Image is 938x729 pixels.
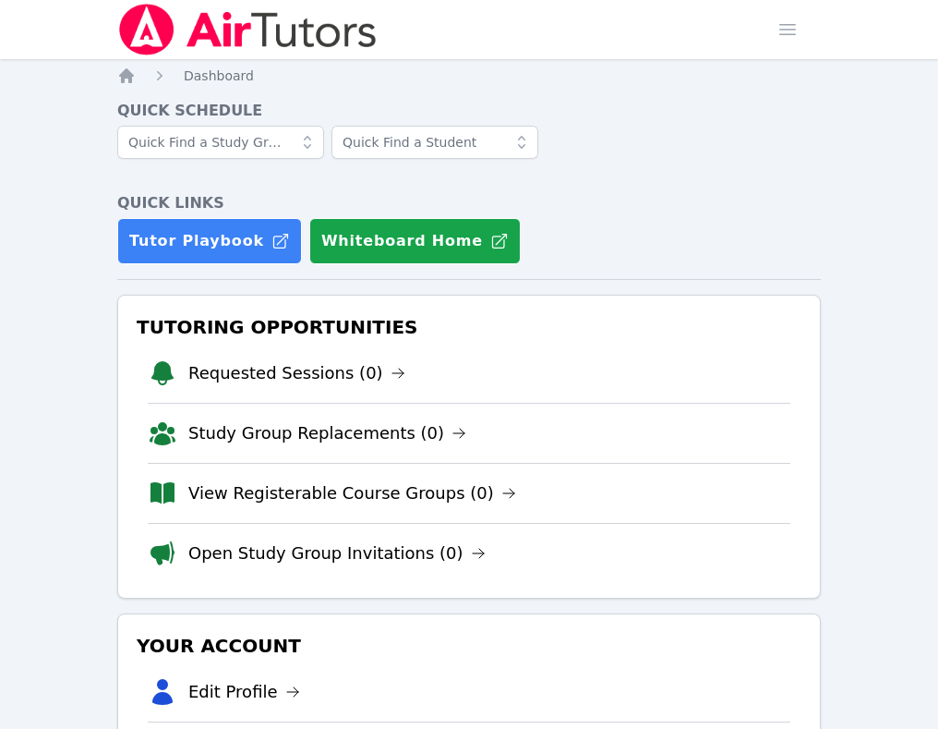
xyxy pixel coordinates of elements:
a: Edit Profile [188,679,300,705]
a: Requested Sessions (0) [188,360,405,386]
a: Dashboard [184,67,254,85]
a: View Registerable Course Groups (0) [188,480,516,506]
input: Quick Find a Student [331,126,538,159]
span: Dashboard [184,68,254,83]
h4: Quick Links [117,192,821,214]
button: Whiteboard Home [309,218,521,264]
img: Air Tutors [117,4,379,55]
a: Open Study Group Invitations (0) [188,541,486,566]
input: Quick Find a Study Group [117,126,324,159]
a: Tutor Playbook [117,218,302,264]
h3: Tutoring Opportunities [133,310,805,344]
h3: Your Account [133,629,805,662]
h4: Quick Schedule [117,100,821,122]
nav: Breadcrumb [117,67,821,85]
a: Study Group Replacements (0) [188,420,466,446]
